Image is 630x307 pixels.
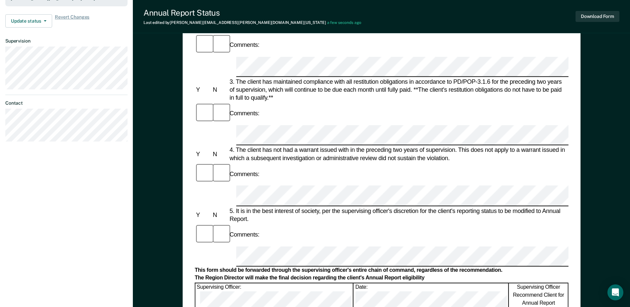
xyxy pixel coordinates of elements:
div: Annual Report Status [143,8,361,18]
button: Update status [5,14,52,28]
div: Comments: [228,231,261,239]
div: 4. The client has not had a warrant issued with in the preceding two years of supervision. This d... [228,146,569,162]
div: This form should be forwarded through the supervising officer's entire chain of command, regardle... [195,267,568,274]
div: Y [195,150,211,158]
div: Open Intercom Messenger [607,284,623,300]
dt: Supervision [5,38,128,44]
div: N [211,86,228,94]
div: N [211,150,228,158]
div: Comments: [228,109,261,117]
div: Y [195,211,211,219]
dt: Contact [5,100,128,106]
div: 5. It is in the best interest of society, per the supervising officer's discretion for the client... [228,207,569,223]
div: 3. The client has maintained compliance with all restitution obligations in accordance to PD/POP-... [228,77,569,102]
div: Last edited by [PERSON_NAME][EMAIL_ADDRESS][PERSON_NAME][DOMAIN_NAME][US_STATE] [143,20,361,25]
span: Revert Changes [55,14,89,28]
div: Comments: [228,41,261,49]
div: Comments: [228,170,261,178]
div: N [211,211,228,219]
button: Download Form [576,11,619,22]
div: The Region Director will make the final decision regarding the client's Annual Report eligibility [195,275,568,282]
span: a few seconds ago [327,20,361,25]
div: Y [195,86,211,94]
